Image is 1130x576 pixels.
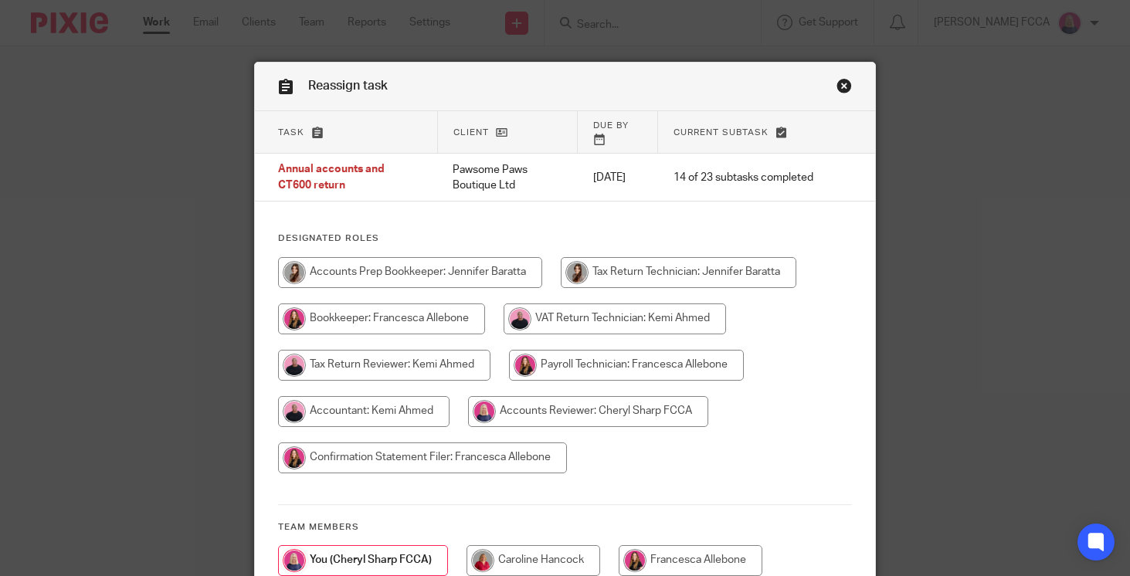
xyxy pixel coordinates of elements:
a: Close this dialog window [836,78,852,99]
span: Task [278,128,304,137]
span: Due by [593,121,629,130]
span: Reassign task [308,80,388,92]
span: Current subtask [674,128,769,137]
p: [DATE] [593,170,643,185]
span: Client [453,128,489,137]
h4: Team members [278,521,852,534]
h4: Designated Roles [278,232,852,245]
td: 14 of 23 subtasks completed [658,154,829,202]
p: Pawsome Paws Boutique Ltd [453,162,562,194]
span: Annual accounts and CT600 return [278,164,385,191]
